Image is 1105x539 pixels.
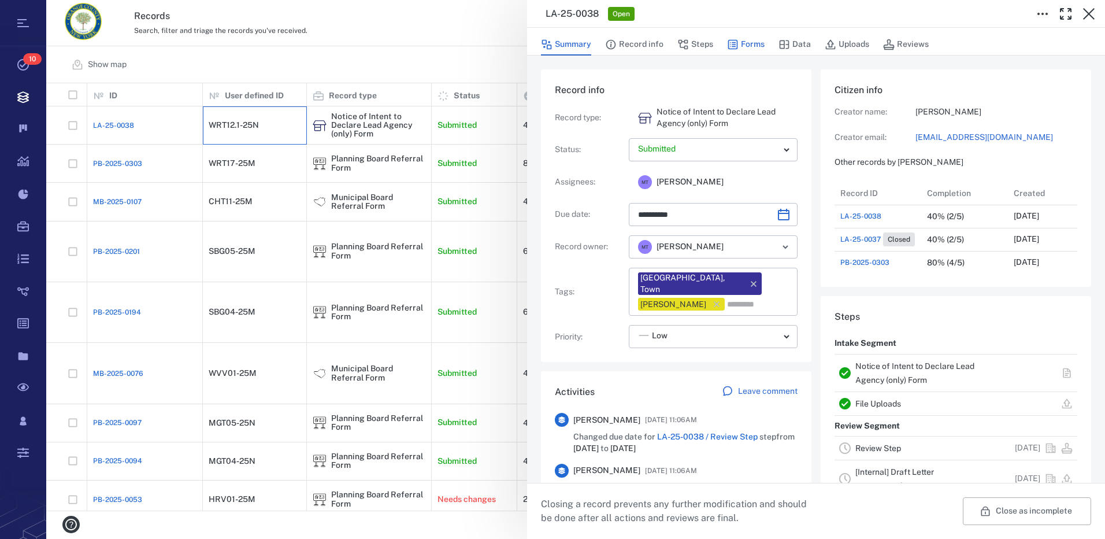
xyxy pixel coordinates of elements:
p: Creator email: [835,132,915,143]
div: Record infoRecord type:Notice of Intent to Declare Lead Agency (only) FormStatus:Assignees:MT[PER... [541,69,811,371]
div: Created [1008,182,1095,205]
button: Toggle to Edit Boxes [1031,2,1054,25]
p: [PERSON_NAME] [915,106,1077,118]
h3: LA-25-0038 [546,7,599,21]
div: [PERSON_NAME] [640,299,706,311]
p: Closing a record prevents any further modification and should be done after all actions and revie... [541,497,816,525]
p: [DATE] [1014,234,1039,245]
div: Completion [921,182,1008,205]
button: Record info [605,34,663,56]
button: Data [778,34,811,56]
button: Close as incomplete [963,497,1091,525]
h6: Activities [555,385,595,399]
a: LA-25-0038 [840,211,881,221]
button: Open [777,239,793,255]
span: [PERSON_NAME] [573,415,640,426]
div: Notice of Intent to Declare Lead Agency (only) Form [638,111,652,125]
div: Completion [927,177,971,209]
p: [DATE] [1014,211,1039,222]
span: Closed [885,235,913,245]
button: Close [1077,2,1100,25]
div: Created [1014,177,1045,209]
div: M T [638,240,652,254]
p: Status : [555,144,624,156]
p: Intake Segment [835,333,896,354]
p: Creator name: [835,106,915,118]
div: 40% (2/5) [927,235,964,244]
div: M T [638,175,652,189]
span: [DATE] [573,444,599,453]
button: Summary [541,34,591,56]
div: [GEOGRAPHIC_DATA], Town [640,272,743,295]
button: Reviews [883,34,929,56]
span: [DATE] [610,444,636,453]
span: Open [610,9,632,19]
button: Forms [727,34,765,56]
span: Low [652,330,668,342]
p: Notice of Intent to Declare Lead Agency (only) Form [657,106,798,129]
p: Record owner : [555,241,624,253]
h6: Record info [555,83,798,97]
a: [EMAIL_ADDRESS][DOMAIN_NAME] [915,132,1077,143]
span: Changed due date for step from to [573,431,798,454]
span: [PERSON_NAME] [657,176,724,188]
p: Tags : [555,286,624,298]
p: Leave comment [738,386,798,397]
a: File Uploads [855,399,901,408]
a: Leave comment [722,385,798,399]
div: 80% (4/5) [927,259,965,267]
p: [DATE] [1014,257,1039,268]
a: LA-25-0037Closed [840,232,915,246]
button: Steps [677,34,713,56]
a: Review Step [855,444,901,453]
a: [Internal] Draft Letter Recommendation For Review [855,467,963,490]
span: [DATE] 11:06AM [645,464,697,478]
span: [DATE] 11:06AM [645,413,697,427]
p: Submitted [638,143,779,155]
p: [DATE] [1015,473,1040,485]
div: Citizen infoCreator name:[PERSON_NAME]Creator email:[EMAIL_ADDRESS][DOMAIN_NAME]Other records by ... [821,69,1091,296]
a: Notice of Intent to Declare Lead Agency (only) Form [855,361,974,385]
span: [PERSON_NAME] [657,241,724,253]
p: Priority : [555,331,624,343]
span: [PERSON_NAME] [573,465,640,477]
h6: Steps [835,310,1077,324]
span: 10 [23,53,42,65]
button: Choose date, selected date is Sep 11, 2025 [772,203,795,226]
p: Review Segment [835,416,900,437]
div: 40% (2/5) [927,212,964,221]
p: Assignees : [555,176,624,188]
p: Due date : [555,209,624,220]
span: LA-25-0037 [840,234,881,245]
a: PB-2025-0303 [840,257,889,268]
button: Uploads [825,34,869,56]
h6: Citizen info [835,83,1077,97]
a: LA-25-0038 / Review Step [657,432,758,441]
p: Record type : [555,112,624,124]
span: Help [26,8,50,19]
div: Record ID [840,177,878,209]
span: Assigned step to [573,482,736,494]
button: Toggle Fullscreen [1054,2,1077,25]
div: Record ID [835,182,921,205]
p: [DATE] [1015,442,1040,454]
p: Other records by [PERSON_NAME] [835,157,1077,168]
